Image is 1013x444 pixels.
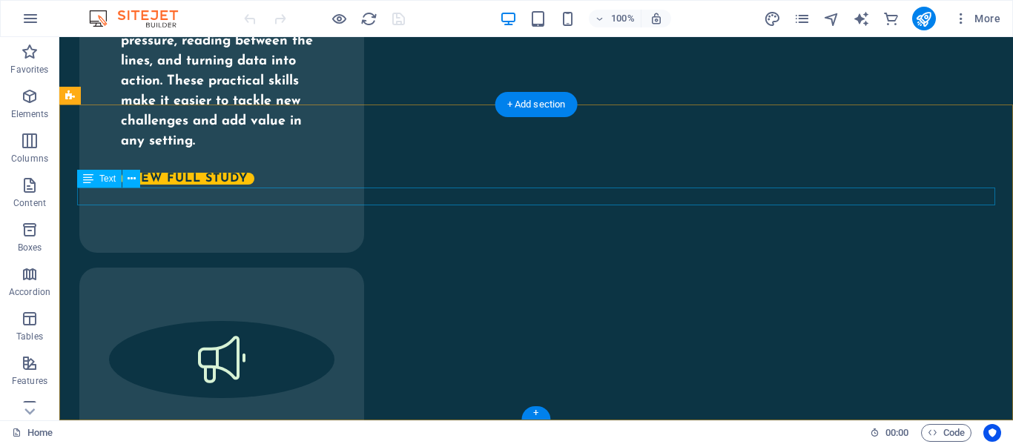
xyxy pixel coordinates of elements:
button: Code [921,424,971,442]
button: Usercentrics [983,424,1001,442]
span: Text [99,174,116,183]
h6: 100% [611,10,635,27]
i: Publish [915,10,932,27]
i: On resize automatically adjust zoom level to fit chosen device. [650,12,663,25]
i: Pages (Ctrl+Alt+S) [793,10,811,27]
i: Reload page [360,10,377,27]
p: Content [13,197,46,209]
div: + Add section [495,92,578,117]
i: Design (Ctrl+Alt+Y) [764,10,781,27]
button: text_generator [853,10,871,27]
button: pages [793,10,811,27]
h6: Session time [870,424,909,442]
i: Commerce [882,10,900,27]
button: design [764,10,782,27]
a: Click to cancel selection. Double-click to open Pages [12,424,53,442]
p: Accordion [9,286,50,298]
p: Features [12,375,47,387]
span: 00 00 [885,424,908,442]
p: Tables [16,331,43,342]
div: + [521,406,550,420]
p: Elements [11,108,49,120]
p: Boxes [18,242,42,254]
button: reload [360,10,377,27]
p: Favorites [10,64,48,76]
button: 100% [589,10,641,27]
span: Code [928,424,965,442]
button: More [948,7,1006,30]
i: AI Writer [853,10,870,27]
img: Editor Logo [85,10,197,27]
button: navigator [823,10,841,27]
button: Click here to leave preview mode and continue editing [330,10,348,27]
i: Navigator [823,10,840,27]
span: : [896,427,898,438]
button: publish [912,7,936,30]
span: More [954,11,1000,26]
p: Columns [11,153,48,165]
button: commerce [882,10,900,27]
